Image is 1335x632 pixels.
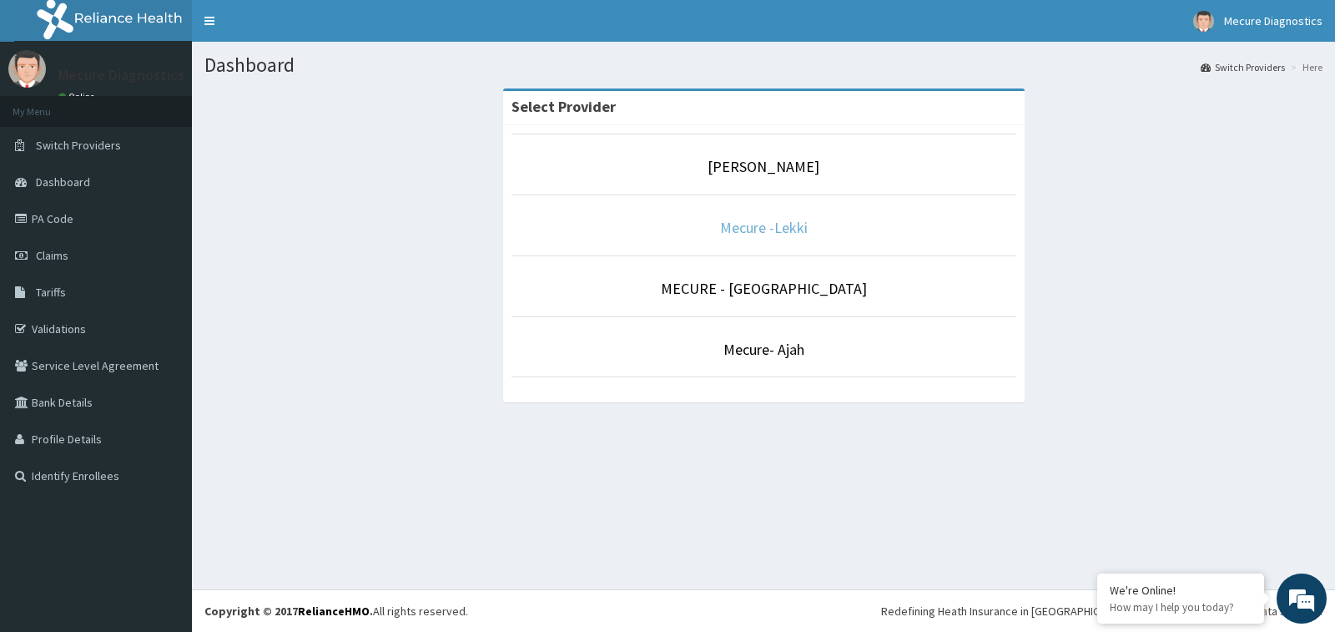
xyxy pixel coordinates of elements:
[1110,600,1252,614] p: How may I help you today?
[36,285,66,300] span: Tariffs
[1193,11,1214,32] img: User Image
[58,91,98,103] a: Online
[661,279,867,298] a: MECURE - [GEOGRAPHIC_DATA]
[192,589,1335,632] footer: All rights reserved.
[1287,60,1322,74] li: Here
[720,218,808,237] a: Mecure -Lekki
[1110,583,1252,598] div: We're Online!
[298,604,370,619] a: RelianceHMO
[511,97,616,116] strong: Select Provider
[204,54,1322,76] h1: Dashboard
[8,50,46,88] img: User Image
[36,248,68,263] span: Claims
[881,603,1322,619] div: Redefining Heath Insurance in [GEOGRAPHIC_DATA] using Telemedicine and Data Science!
[36,174,90,190] span: Dashboard
[36,138,121,153] span: Switch Providers
[204,604,373,619] strong: Copyright © 2017 .
[1201,60,1285,74] a: Switch Providers
[723,340,804,359] a: Mecure- Ajah
[708,157,819,176] a: [PERSON_NAME]
[1224,13,1322,28] span: Mecure Diagnostics
[58,68,184,83] p: Mecure Diagnostics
